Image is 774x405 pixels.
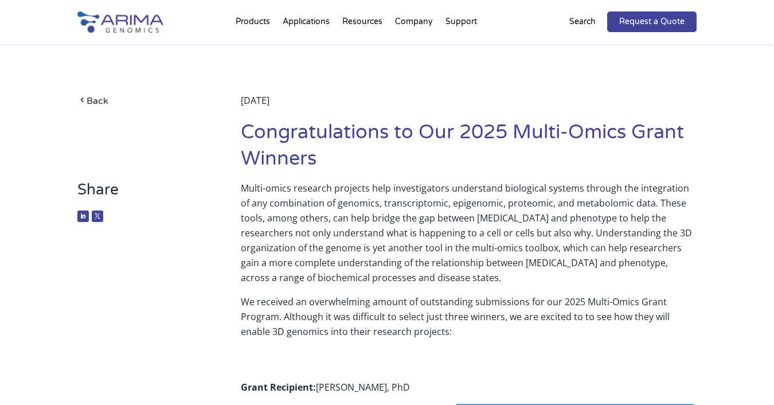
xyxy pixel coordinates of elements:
a: Request a Quote [607,11,697,32]
h3: Share [77,181,206,208]
img: Arima-Genomics-logo [77,11,163,33]
a: Back [77,93,206,108]
p: Multi-omics research projects help investigators understand biological systems through the integr... [241,181,697,294]
strong: Grant Recipient: [241,381,316,394]
h1: Congratulations to Our 2025 Multi-Omics Grant Winners [241,119,697,181]
p: We received an overwhelming amount of outstanding submissions for our 2025 Multi-Omics Grant Prog... [241,294,697,348]
p: Search [569,14,596,29]
div: [DATE] [241,93,697,119]
p: [PERSON_NAME], PhD [241,380,697,404]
